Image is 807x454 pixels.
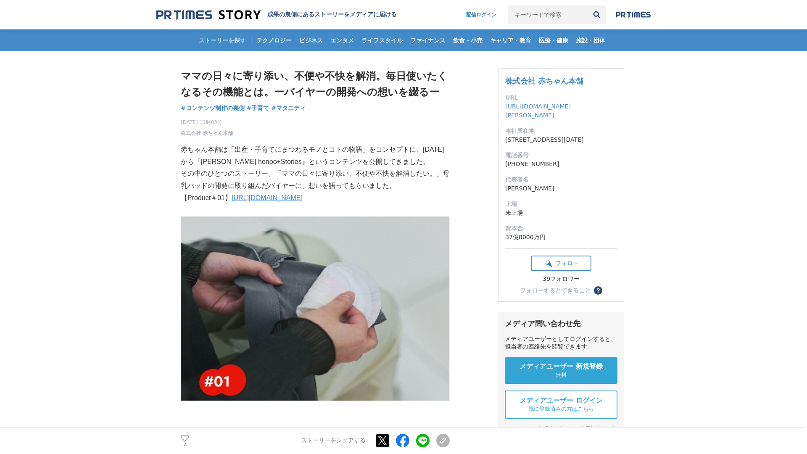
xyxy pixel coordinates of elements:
[181,104,245,113] a: #コンテンツ制作の裏側
[505,391,617,419] a: メディアユーザー ログイン 既に登録済みの方はこちら
[271,104,306,112] span: #マタニティ
[616,11,651,18] img: prtimes
[556,371,567,379] span: 無料
[181,104,245,112] span: #コンテンツ制作の裏側
[181,144,450,168] p: 赤ちゃん本舗は「出産・子育てにまつわるモノとコトの物語」をコンセプトに、[DATE]から『[PERSON_NAME] honpo+Stories』というコンテンツを公開してきました。
[327,37,357,44] span: エンタメ
[508,5,588,24] input: キーワードで検索
[505,135,617,144] dd: [STREET_ADDRESS][DATE]
[181,129,233,137] a: 株式会社 赤ちゃん本舗
[572,37,609,44] span: 施設・団体
[156,9,261,21] img: 成果の裏側にあるストーリーをメディアに届ける
[358,37,406,44] span: ライフスタイル
[505,319,617,329] div: メディア問い合わせ先
[505,160,617,169] dd: [PHONE_NUMBER]
[247,104,269,113] a: #子育て
[458,5,505,24] a: 配信ログイン
[327,29,357,51] a: エンタメ
[588,5,606,24] button: 検索
[271,104,306,113] a: #マタニティ
[253,37,295,44] span: テクノロジー
[535,29,572,51] a: 医療・健康
[572,29,609,51] a: 施設・団体
[301,437,366,445] p: ストーリーをシェアする
[487,29,535,51] a: キャリア・教育
[535,37,572,44] span: 医療・健康
[505,357,617,384] a: メディアユーザー 新規登録 無料
[232,194,303,201] a: [URL][DOMAIN_NAME]
[296,37,326,44] span: ビジネス
[520,288,591,293] div: フォローするとできること
[296,29,326,51] a: ビジネス
[505,127,617,135] dt: 本社所在地
[181,119,233,126] span: [DATE] 11時03分
[450,37,486,44] span: 飲食・小売
[594,286,602,295] button: ？
[505,77,583,85] a: 株式会社 赤ちゃん本舗
[531,256,591,271] button: フォロー
[487,37,535,44] span: キャリア・教育
[505,93,617,102] dt: URL
[181,216,450,401] img: thumbnail_1b444bc0-62eb-11f0-97c3-0d1d89e4d68a.jpg
[505,151,617,160] dt: 電話番号
[505,184,617,193] dd: [PERSON_NAME]
[181,443,189,447] p: 2
[407,29,449,51] a: ファイナンス
[253,29,295,51] a: テクノロジー
[520,362,603,371] span: メディアユーザー 新規登録
[181,68,450,100] h1: ママの日々に寄り添い、不便や不快を解消。毎日使いたくなるその機能とは。ーバイヤーの開発への想いを綴るー
[505,200,617,209] dt: 上場
[247,104,269,112] span: #子育て
[156,9,397,21] a: 成果の裏側にあるストーリーをメディアに届ける 成果の裏側にあるストーリーをメディアに届ける
[505,233,617,242] dd: 37億8000万円
[595,288,601,293] span: ？
[407,37,449,44] span: ファイナンス
[505,103,571,119] a: [URL][DOMAIN_NAME][PERSON_NAME]
[520,396,603,405] span: メディアユーザー ログイン
[505,209,617,217] dd: 未上場
[505,335,617,351] div: メディアユーザーとしてログインすると、担当者の連絡先を閲覧できます。
[181,192,450,204] p: 【Product＃01】
[181,168,450,192] p: その中のひとつのストーリー。「ママの日々に寄り添い、不便や不快を解消したい。」母乳パッドの開発に取り組んだバイヤーに、想いを語ってもらいました。
[531,275,591,283] div: 39フォロワー
[505,175,617,184] dt: 代表者名
[528,405,594,413] span: 既に登録済みの方はこちら
[267,11,397,18] h2: 成果の裏側にあるストーリーをメディアに届ける
[450,29,486,51] a: 飲食・小売
[505,224,617,233] dt: 資本金
[358,29,406,51] a: ライフスタイル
